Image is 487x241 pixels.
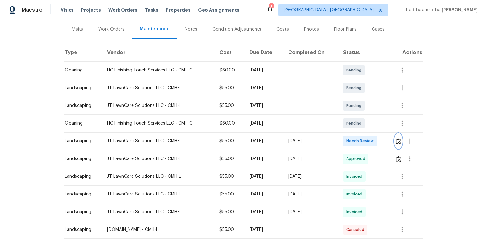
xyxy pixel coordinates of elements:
[65,85,97,91] div: Landscaping
[65,209,97,215] div: Landscaping
[65,138,97,144] div: Landscaping
[219,191,239,197] div: $55.00
[107,67,209,73] div: HC Finishing Touch Services LLC - CMH-C
[250,191,278,197] div: [DATE]
[65,226,97,233] div: Landscaping
[250,226,278,233] div: [DATE]
[250,209,278,215] div: [DATE]
[61,7,74,13] span: Visits
[283,44,338,61] th: Completed On
[334,26,357,33] div: Floor Plans
[288,191,333,197] div: [DATE]
[304,26,319,33] div: Photos
[250,138,278,144] div: [DATE]
[212,26,261,33] div: Condition Adjustments
[72,26,83,33] div: Visits
[219,138,239,144] div: $55.00
[346,191,365,197] span: Invoiced
[22,7,42,13] span: Maestro
[219,209,239,215] div: $55.00
[107,138,209,144] div: JT LawnCare Solutions LLC - CMH-L
[65,102,97,109] div: Landscaping
[107,102,209,109] div: JT LawnCare Solutions LLC - CMH-L
[288,173,333,180] div: [DATE]
[288,138,333,144] div: [DATE]
[65,156,97,162] div: Landscaping
[404,7,477,13] span: Lalithaamrutha [PERSON_NAME]
[107,85,209,91] div: JT LawnCare Solutions LLC - CMH-L
[107,209,209,215] div: JT LawnCare Solutions LLC - CMH-L
[395,133,402,149] button: Review Icon
[396,138,401,144] img: Review Icon
[140,26,170,32] div: Maintenance
[219,102,239,109] div: $55.00
[346,120,364,127] span: Pending
[107,156,209,162] div: JT LawnCare Solutions LLC - CMH-L
[346,67,364,73] span: Pending
[284,7,374,13] span: [GEOGRAPHIC_DATA], [GEOGRAPHIC_DATA]
[219,85,239,91] div: $55.00
[346,209,365,215] span: Invoiced
[276,26,289,33] div: Costs
[219,156,239,162] div: $55.00
[81,7,101,13] span: Projects
[244,44,283,61] th: Due Date
[102,44,214,61] th: Vendor
[65,173,97,180] div: Landscaping
[219,173,239,180] div: $55.00
[98,26,125,33] div: Work Orders
[65,120,97,127] div: Cleaning
[185,26,197,33] div: Notes
[288,156,333,162] div: [DATE]
[250,85,278,91] div: [DATE]
[250,156,278,162] div: [DATE]
[107,191,209,197] div: JT LawnCare Solutions LLC - CMH-L
[346,226,367,233] span: Canceled
[64,44,102,61] th: Type
[346,138,376,144] span: Needs Review
[198,7,239,13] span: Geo Assignments
[219,120,239,127] div: $60.00
[166,7,191,13] span: Properties
[269,4,274,10] div: 3
[250,120,278,127] div: [DATE]
[214,44,244,61] th: Cost
[346,85,364,91] span: Pending
[372,26,385,33] div: Cases
[346,173,365,180] span: Invoiced
[396,156,401,162] img: Review Icon
[250,173,278,180] div: [DATE]
[250,67,278,73] div: [DATE]
[219,226,239,233] div: $55.00
[65,191,97,197] div: Landscaping
[346,156,368,162] span: Approved
[107,226,209,233] div: [DOMAIN_NAME] - CMH-L
[145,8,158,12] span: Tasks
[107,120,209,127] div: HC Finishing Touch Services LLC - CMH-C
[107,173,209,180] div: JT LawnCare Solutions LLC - CMH-L
[390,44,423,61] th: Actions
[219,67,239,73] div: $60.00
[65,67,97,73] div: Cleaning
[346,102,364,109] span: Pending
[108,7,137,13] span: Work Orders
[395,151,402,166] button: Review Icon
[288,209,333,215] div: [DATE]
[338,44,390,61] th: Status
[250,102,278,109] div: [DATE]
